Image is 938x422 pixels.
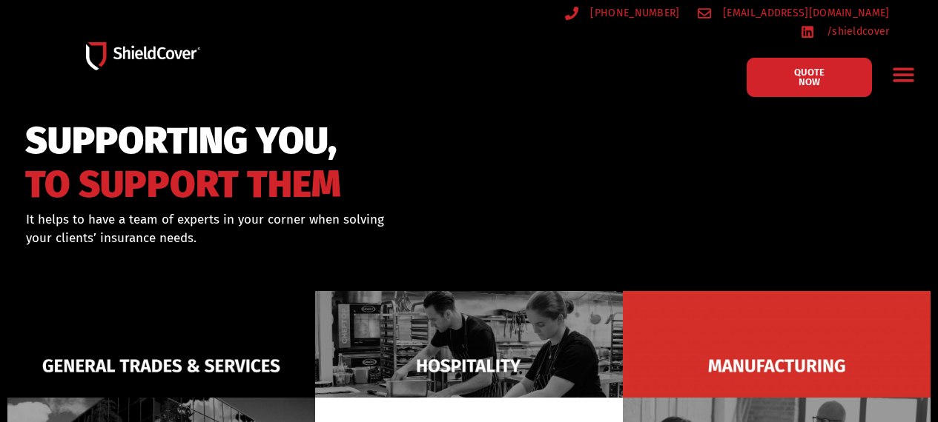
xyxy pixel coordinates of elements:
div: Menu Toggle [887,57,922,92]
img: Shield-Cover-Underwriting-Australia-logo-full [86,42,200,70]
span: QUOTE NOW [782,67,836,87]
a: [PHONE_NUMBER] [565,4,680,22]
a: /shieldcover [801,22,889,41]
span: SUPPORTING YOU, [25,126,341,156]
span: /shieldcover [823,22,890,41]
p: your clients’ insurance needs. [26,229,527,248]
div: It helps to have a team of experts in your corner when solving [26,210,527,248]
a: [EMAIL_ADDRESS][DOMAIN_NAME] [698,4,890,22]
span: [PHONE_NUMBER] [587,4,679,22]
span: [EMAIL_ADDRESS][DOMAIN_NAME] [719,4,889,22]
a: QUOTE NOW [747,58,872,97]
